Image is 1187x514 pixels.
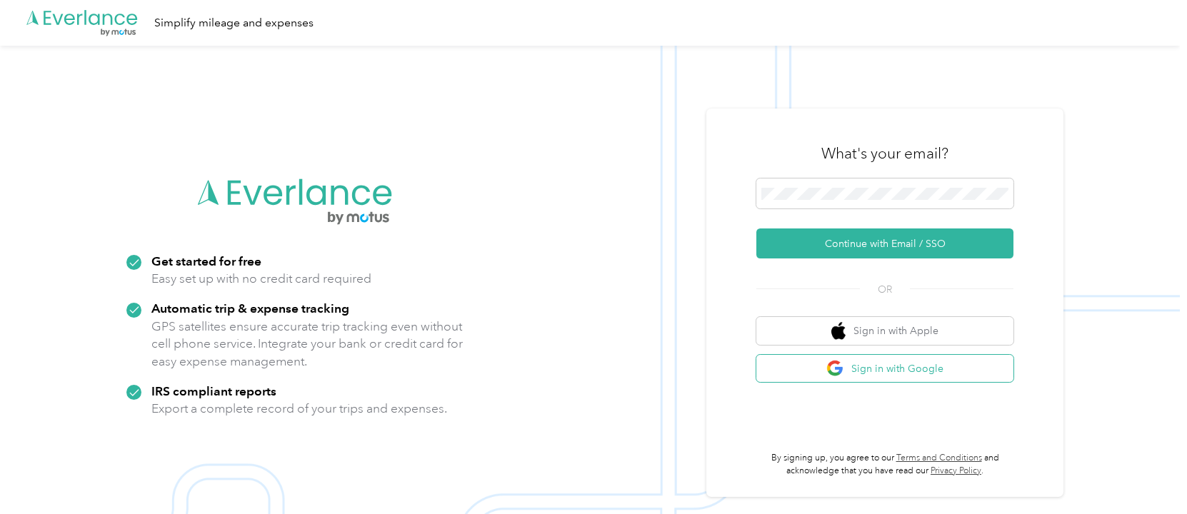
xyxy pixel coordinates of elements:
[154,14,314,32] div: Simplify mileage and expenses
[151,301,349,316] strong: Automatic trip & expense tracking
[151,318,464,371] p: GPS satellites ensure accurate trip tracking even without cell phone service. Integrate your bank...
[931,465,981,476] a: Privacy Policy
[151,253,261,268] strong: Get started for free
[821,143,948,163] h3: What's your email?
[756,228,1013,258] button: Continue with Email / SSO
[151,270,371,288] p: Easy set up with no credit card required
[896,453,982,463] a: Terms and Conditions
[151,400,447,418] p: Export a complete record of your trips and expenses.
[826,360,844,378] img: google logo
[860,282,910,297] span: OR
[756,355,1013,383] button: google logoSign in with Google
[756,317,1013,345] button: apple logoSign in with Apple
[151,383,276,398] strong: IRS compliant reports
[756,452,1013,477] p: By signing up, you agree to our and acknowledge that you have read our .
[831,322,846,340] img: apple logo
